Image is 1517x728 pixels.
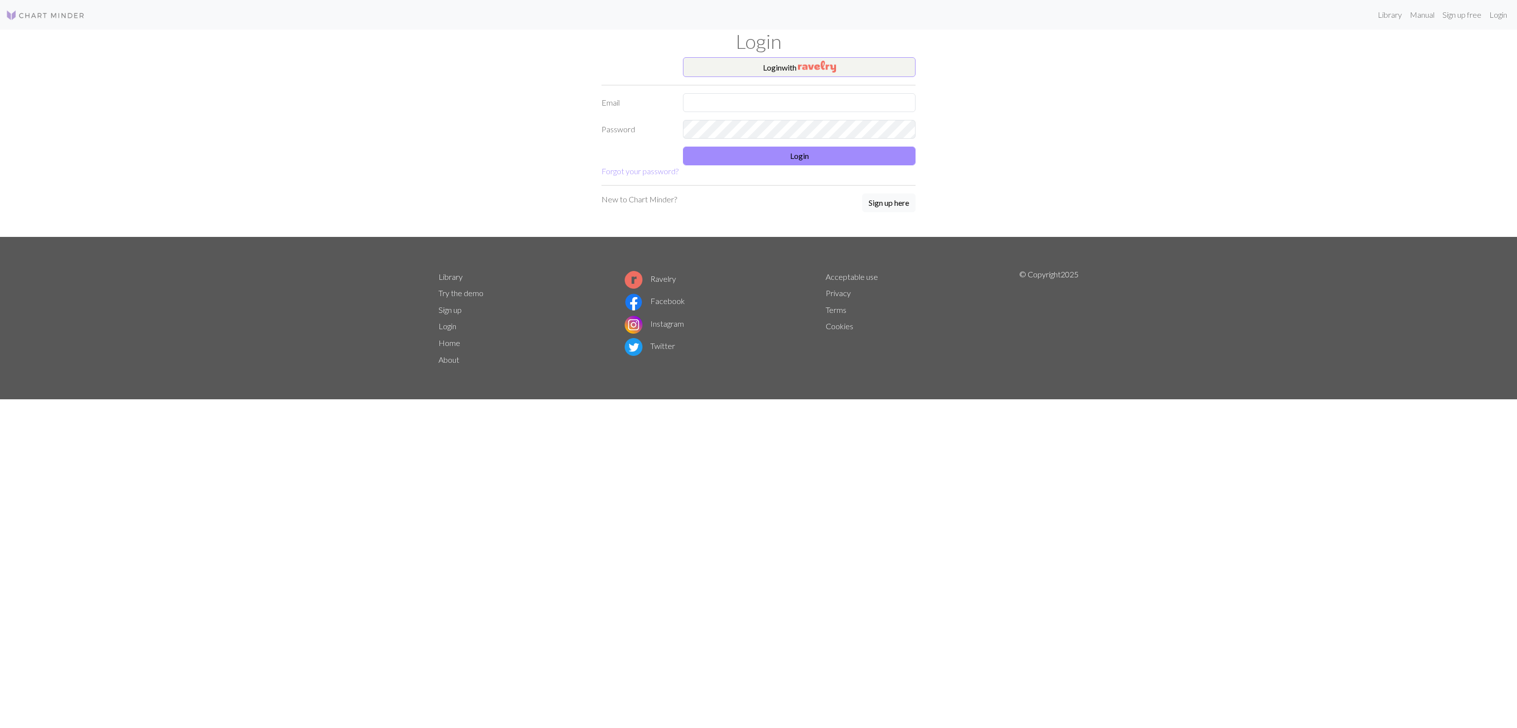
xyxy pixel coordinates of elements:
button: Sign up here [862,193,916,212]
a: Privacy [826,288,851,298]
button: Loginwith [683,57,916,77]
img: Logo [6,9,85,21]
a: About [439,355,459,364]
a: Library [1374,5,1406,25]
a: Facebook [625,296,685,306]
a: Instagram [625,319,684,328]
a: Library [439,272,463,281]
img: Ravelry [798,61,836,73]
img: Ravelry logo [625,271,642,289]
img: Instagram logo [625,316,642,334]
a: Acceptable use [826,272,878,281]
a: Sign up [439,305,462,314]
img: Twitter logo [625,338,642,356]
a: Login [1485,5,1511,25]
a: Try the demo [439,288,483,298]
a: Sign up here [862,193,916,213]
a: Sign up free [1438,5,1485,25]
img: Facebook logo [625,293,642,311]
p: New to Chart Minder? [601,193,677,205]
p: © Copyright 2025 [1019,268,1078,368]
a: Cookies [826,321,853,331]
h1: Login [433,30,1084,53]
a: Ravelry [625,274,676,283]
a: Home [439,338,460,347]
a: Terms [826,305,846,314]
label: Password [596,120,677,139]
a: Manual [1406,5,1438,25]
a: Twitter [625,341,675,350]
label: Email [596,93,677,112]
a: Login [439,321,456,331]
a: Forgot your password? [601,166,679,176]
button: Login [683,147,916,165]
